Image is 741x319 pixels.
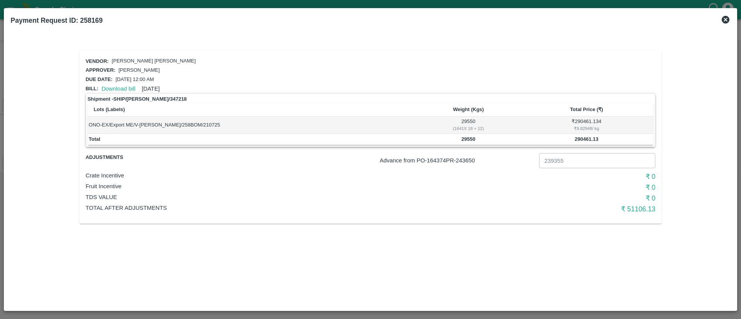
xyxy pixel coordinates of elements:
h6: ₹ 0 [465,193,655,204]
p: Advance from PO- 164374 PR- 243650 [380,156,536,165]
b: 29550 [462,136,475,142]
b: Weight (Kgs) [453,106,484,112]
p: Total After adjustments [86,204,465,212]
b: Total Price (₹) [570,106,603,112]
p: Crate Incentive [86,171,465,180]
a: Download bill [102,86,135,92]
td: ₹ 290461.134 [519,116,653,133]
span: Adjustments [86,153,181,162]
strong: Shipment - SHIP/[PERSON_NAME]/347218 [88,95,187,103]
span: Approver: [86,67,115,73]
p: [PERSON_NAME] [118,67,160,74]
span: Bill: [86,86,98,91]
h6: ₹ 51106.13 [465,204,655,214]
b: 290461.13 [575,136,598,142]
span: [DATE] [142,86,160,92]
b: Payment Request ID: 258169 [11,17,103,24]
span: Vendor: [86,58,109,64]
td: 29550 [417,116,519,133]
span: Due date: [86,76,113,82]
div: ( 1641 X 18 + 12 ) [418,125,518,132]
h6: ₹ 0 [465,182,655,193]
input: Advance [539,153,656,168]
h6: ₹ 0 [465,171,655,182]
div: ₹ 9.82948 / kg [521,125,652,132]
p: [PERSON_NAME] [PERSON_NAME] [112,57,196,65]
p: [DATE] 12:00 AM [115,76,154,83]
p: Fruit Incentive [86,182,465,191]
b: Lots (Labels) [94,106,125,112]
b: Total [89,136,100,142]
td: ONO-EX/Export ME/V-[PERSON_NAME]/258BOM/210725 [88,116,417,133]
p: TDS VALUE [86,193,465,201]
